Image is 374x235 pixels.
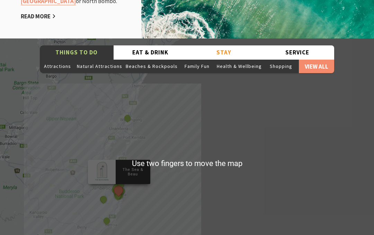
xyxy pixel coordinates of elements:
[215,59,264,73] button: Health & Wellbeing
[116,166,150,177] p: The Sea & Beau
[112,184,125,197] button: See detail about The Sea & Beau
[124,59,179,73] button: Beaches & Rockpools
[264,59,299,73] button: Shopping
[299,59,334,73] a: View All
[99,195,108,204] button: See detail about Saddleback Mountain Lookout, Kiama
[179,59,215,73] button: Family Fun
[40,59,75,73] button: Attractions
[187,45,261,60] button: Stay
[75,59,124,73] button: Natural Attractions
[114,45,187,60] button: Eat & Drink
[21,12,56,20] a: Read More
[261,45,335,60] button: Service
[123,114,132,123] button: See detail about Miss Zoe's School of Dance
[116,180,125,189] button: See detail about Bombo Headland
[102,217,111,226] button: See detail about Surf Camp Australia
[40,45,114,60] button: Things To Do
